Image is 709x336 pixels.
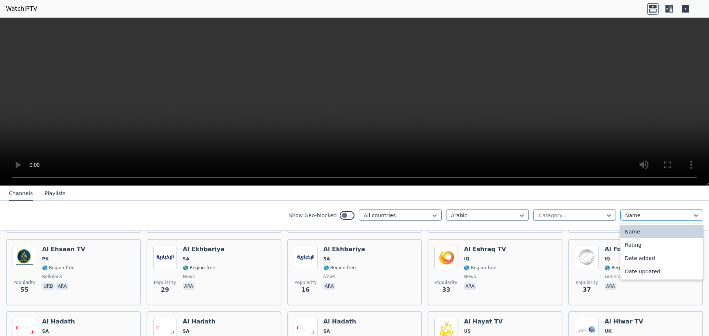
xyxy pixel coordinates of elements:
span: 16 [301,285,309,294]
span: 33 [442,285,450,294]
span: 🌎 Region-free [42,265,75,271]
span: PK [42,256,49,262]
span: SA [323,256,330,262]
span: news [323,274,335,280]
span: SA [183,256,189,262]
p: ara [604,283,616,290]
span: IQ [604,256,610,262]
img: Al Ekhbariya [294,246,318,269]
label: Show Geo-blocked [289,212,337,219]
h6: Al Hiwar TV [604,318,643,325]
img: Al Ehsaan TV [13,246,36,269]
span: SA [323,328,330,334]
span: US [464,328,470,334]
span: 🌎 Region-free [323,265,356,271]
p: ara [183,283,195,290]
p: urd [42,283,55,290]
span: SA [183,328,189,334]
p: ara [56,283,68,290]
h6: Al Eshraq TV [464,246,506,253]
img: Al Forat TV [575,246,599,269]
span: Popularity [576,280,598,285]
span: 🌎 Region-free [183,265,215,271]
h6: Al Hayat TV [464,318,503,325]
span: news [464,274,476,280]
span: SA [42,328,49,334]
span: religious [42,274,62,280]
span: Popularity [13,280,35,285]
img: Al Ekhbariya [153,246,177,269]
span: 37 [583,285,591,294]
span: Popularity [154,280,176,285]
span: 🌎 Region-free [464,265,496,271]
div: Rating [620,238,703,252]
h6: Al Forat TV [604,246,641,253]
h6: Al Hadath [323,318,356,325]
span: general [604,274,622,280]
h6: Al Hadath [42,318,75,325]
span: 29 [161,285,169,294]
span: UK [604,328,612,334]
span: 55 [20,285,28,294]
div: Date added [620,252,703,265]
span: news [183,274,195,280]
button: Playlists [45,187,66,201]
div: Name [620,225,703,238]
button: Channels [9,187,33,201]
h6: Al Ekhbariya [183,246,225,253]
h6: Al Hadath [183,318,216,325]
h6: Al Ehsaan TV [42,246,85,253]
p: ara [464,283,476,290]
span: 🌎 Region-free [604,265,637,271]
h6: Al Ekhbariya [323,246,365,253]
span: Popularity [295,280,317,285]
p: ara [323,283,335,290]
div: Date updated [620,265,703,278]
a: WatchIPTV [6,4,37,13]
span: Popularity [435,280,457,285]
span: IQ [464,256,469,262]
img: Al Eshraq TV [434,246,458,269]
